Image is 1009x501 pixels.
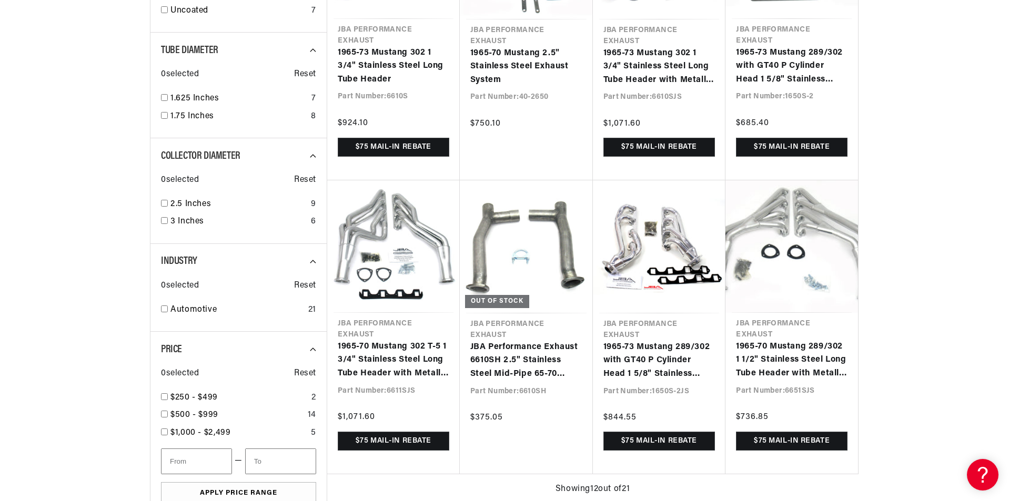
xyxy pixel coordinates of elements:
[170,411,218,419] span: $500 - $999
[161,45,218,56] span: Tube Diameter
[170,92,307,106] a: 1.625 Inches
[170,215,307,229] a: 3 Inches
[170,303,304,317] a: Automotive
[170,4,307,18] a: Uncoated
[161,173,199,187] span: 0 selected
[338,46,449,87] a: 1965-73 Mustang 302 1 3/4" Stainless Steel Long Tube Header
[161,256,197,267] span: Industry
[170,110,307,124] a: 1.75 Inches
[311,426,316,440] div: 5
[736,340,847,381] a: 1965-70 Mustang 289/302 1 1/2" Stainless Steel Long Tube Header with Metallic Ceramic Coating
[161,279,199,293] span: 0 selected
[311,92,316,106] div: 7
[294,173,316,187] span: Reset
[235,454,243,468] span: —
[161,151,240,161] span: Collector Diameter
[311,391,316,405] div: 2
[294,68,316,81] span: Reset
[308,303,316,317] div: 21
[311,110,316,124] div: 8
[311,4,316,18] div: 7
[161,68,199,81] span: 0 selected
[308,408,316,422] div: 14
[161,448,232,474] input: From
[556,483,630,496] span: Showing 12 out of 21
[170,393,218,402] span: $250 - $499
[294,279,316,293] span: Reset
[161,344,182,355] span: Price
[170,428,231,437] span: $1,000 - $2,499
[294,367,316,381] span: Reset
[470,47,582,87] a: 1965-70 Mustang 2.5" Stainless Steel Exhaust System
[603,47,715,87] a: 1965-73 Mustang 302 1 3/4" Stainless Steel Long Tube Header with Metallic Ceramic Coating
[736,46,847,87] a: 1965-73 Mustang 289/302 with GT40 P Cylinder Head 1 5/8" Stainless Steel Shorty Header
[338,340,449,381] a: 1965-70 Mustang 302 T-5 1 3/4" Stainless Steel Long Tube Header with Metallic Ceramic Coating
[170,198,307,211] a: 2.5 Inches
[245,448,316,474] input: To
[161,367,199,381] span: 0 selected
[603,341,715,381] a: 1965-73 Mustang 289/302 with GT40 P Cylinder Head 1 5/8" Stainless Steel Shorty Header with Metal...
[311,198,316,211] div: 9
[311,215,316,229] div: 6
[470,341,582,381] a: JBA Performance Exhaust 6610SH 2.5" Stainless Steel Mid-Pipe 65-70 Mustang H-Pipe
